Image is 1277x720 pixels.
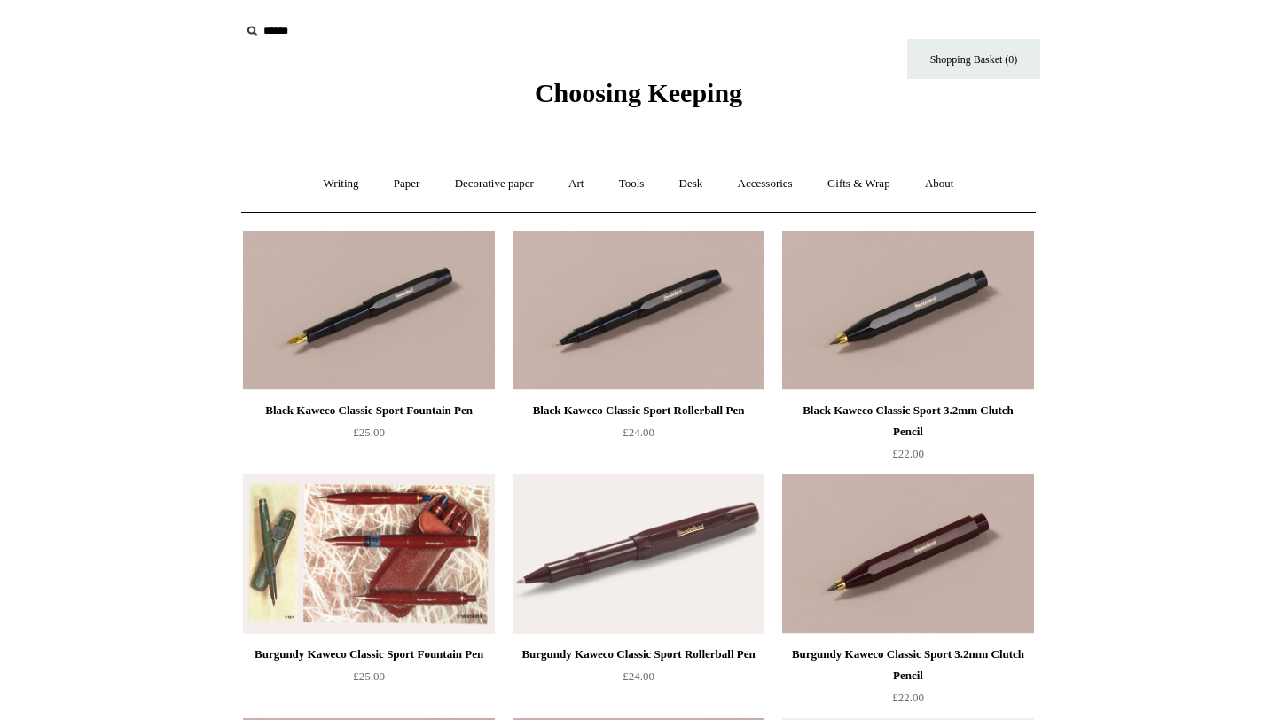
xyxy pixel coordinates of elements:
[552,160,599,207] a: Art
[513,400,764,473] a: Black Kaweco Classic Sport Rollerball Pen £24.00
[243,474,495,634] a: Burgundy Kaweco Classic Sport Fountain Pen Burgundy Kaweco Classic Sport Fountain Pen
[663,160,719,207] a: Desk
[787,644,1030,686] div: Burgundy Kaweco Classic Sport 3.2mm Clutch Pencil
[243,400,495,473] a: Black Kaweco Classic Sport Fountain Pen £25.00
[308,160,375,207] a: Writing
[782,644,1034,716] a: Burgundy Kaweco Classic Sport 3.2mm Clutch Pencil £22.00
[782,231,1034,390] a: Black Kaweco Classic Sport 3.2mm Clutch Pencil Black Kaweco Classic Sport 3.2mm Clutch Pencil
[535,92,742,105] a: Choosing Keeping
[513,231,764,390] img: Black Kaweco Classic Sport Rollerball Pen
[623,426,654,439] span: £24.00
[623,669,654,683] span: £24.00
[353,669,385,683] span: £25.00
[892,691,924,704] span: £22.00
[892,447,924,460] span: £22.00
[243,231,495,390] img: Black Kaweco Classic Sport Fountain Pen
[513,474,764,634] a: Burgundy Kaweco Classic Sport Rollerball Pen Burgundy Kaweco Classic Sport Rollerball Pen
[782,231,1034,390] img: Black Kaweco Classic Sport 3.2mm Clutch Pencil
[603,160,661,207] a: Tools
[353,426,385,439] span: £25.00
[517,400,760,421] div: Black Kaweco Classic Sport Rollerball Pen
[439,160,550,207] a: Decorative paper
[907,39,1040,79] a: Shopping Basket (0)
[513,231,764,390] a: Black Kaweco Classic Sport Rollerball Pen Black Kaweco Classic Sport Rollerball Pen
[247,400,490,421] div: Black Kaweco Classic Sport Fountain Pen
[787,400,1030,442] div: Black Kaweco Classic Sport 3.2mm Clutch Pencil
[513,474,764,634] img: Burgundy Kaweco Classic Sport Rollerball Pen
[378,160,436,207] a: Paper
[782,400,1034,473] a: Black Kaweco Classic Sport 3.2mm Clutch Pencil £22.00
[243,231,495,390] a: Black Kaweco Classic Sport Fountain Pen Black Kaweco Classic Sport Fountain Pen
[811,160,906,207] a: Gifts & Wrap
[243,474,495,634] img: Burgundy Kaweco Classic Sport Fountain Pen
[513,644,764,716] a: Burgundy Kaweco Classic Sport Rollerball Pen £24.00
[517,644,760,665] div: Burgundy Kaweco Classic Sport Rollerball Pen
[722,160,809,207] a: Accessories
[243,644,495,716] a: Burgundy Kaweco Classic Sport Fountain Pen £25.00
[782,474,1034,634] img: Burgundy Kaweco Classic Sport 3.2mm Clutch Pencil
[535,78,742,107] span: Choosing Keeping
[782,474,1034,634] a: Burgundy Kaweco Classic Sport 3.2mm Clutch Pencil Burgundy Kaweco Classic Sport 3.2mm Clutch Pencil
[909,160,970,207] a: About
[247,644,490,665] div: Burgundy Kaweco Classic Sport Fountain Pen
